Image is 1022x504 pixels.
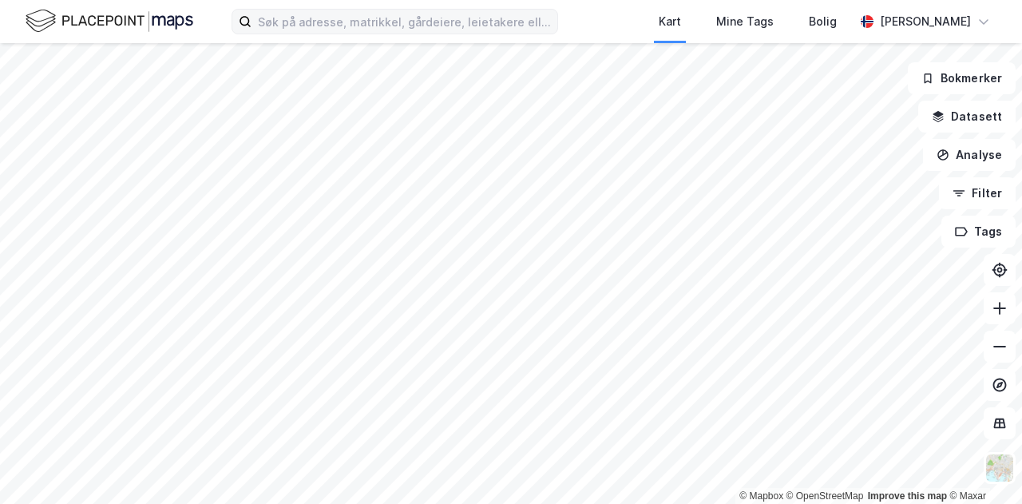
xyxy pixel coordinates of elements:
[942,427,1022,504] iframe: Chat Widget
[809,12,837,31] div: Bolig
[659,12,681,31] div: Kart
[26,7,193,35] img: logo.f888ab2527a4732fd821a326f86c7f29.svg
[880,12,971,31] div: [PERSON_NAME]
[252,10,557,34] input: Søk på adresse, matrikkel, gårdeiere, leietakere eller personer
[716,12,774,31] div: Mine Tags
